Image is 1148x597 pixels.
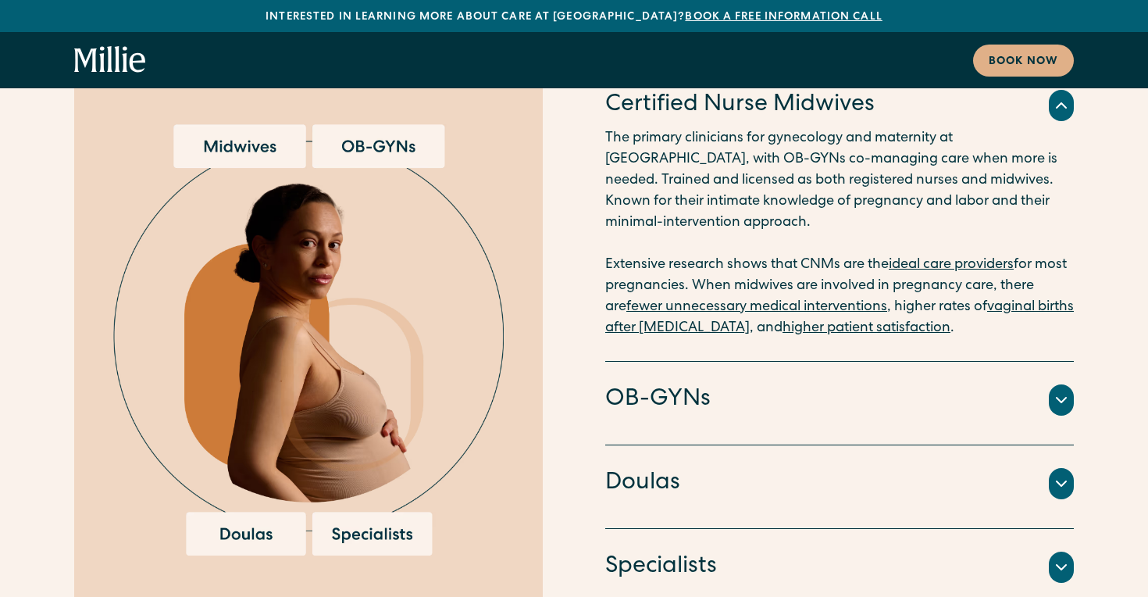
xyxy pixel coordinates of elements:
[605,300,1074,335] a: vaginal births after [MEDICAL_DATA]
[605,89,875,122] h4: Certified Nurse Midwives
[989,54,1058,70] div: Book now
[685,12,882,23] a: Book a free information call
[889,258,1014,272] a: ideal care providers
[74,46,146,74] a: home
[605,551,717,584] h4: Specialists
[783,321,950,335] a: higher patient satisfaction
[605,384,711,416] h4: OB-GYNs
[605,128,1074,339] p: The primary clinicians for gynecology and maternity at [GEOGRAPHIC_DATA], with OB-GYNs co-managin...
[605,467,680,500] h4: Doulas
[973,45,1074,77] a: Book now
[113,124,504,556] img: Pregnant woman surrounded by options for maternity care providers, including midwives, OB-GYNs, d...
[626,300,887,314] a: fewer unnecessary medical interventions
